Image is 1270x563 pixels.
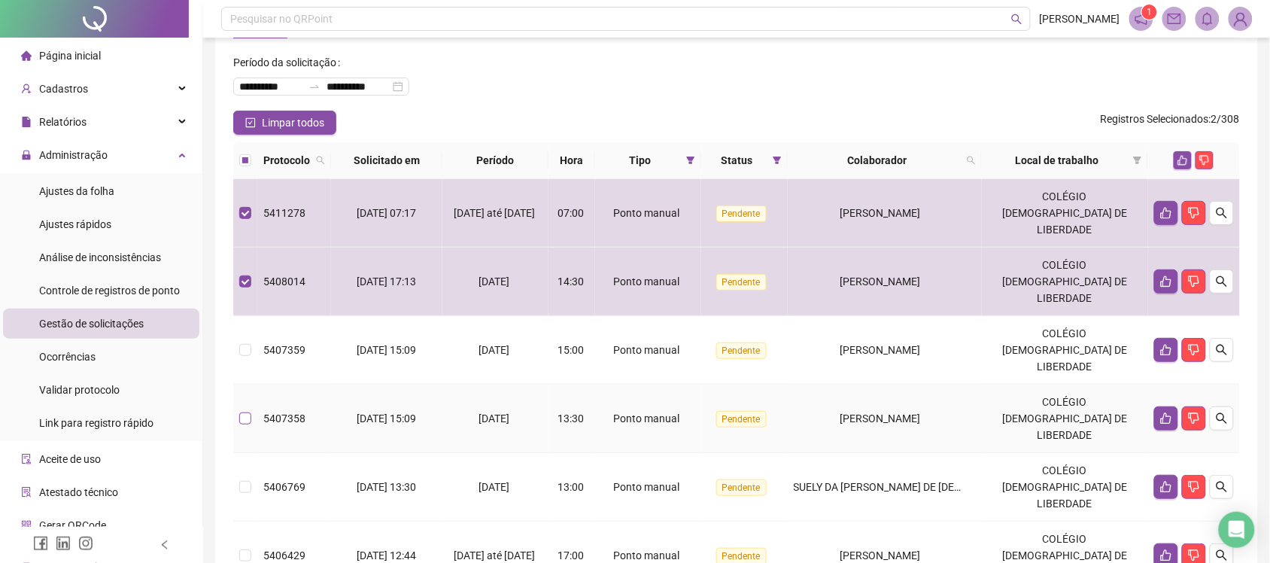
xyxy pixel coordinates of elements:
[558,275,584,288] span: 14:30
[601,152,680,169] span: Tipo
[1216,549,1228,561] span: search
[357,549,416,561] span: [DATE] 12:44
[614,344,680,356] span: Ponto manual
[263,481,305,493] span: 5406769
[1160,549,1172,561] span: like
[454,549,535,561] span: [DATE] até [DATE]
[964,149,979,172] span: search
[1216,412,1228,425] span: search
[558,481,584,493] span: 13:00
[1147,7,1152,17] span: 1
[39,318,144,330] span: Gestão de solicitações
[263,412,305,425] span: 5407358
[794,152,961,169] span: Colaborador
[558,549,584,561] span: 17:00
[614,275,680,288] span: Ponto manual
[1177,155,1188,166] span: like
[716,479,767,496] span: Pendente
[263,152,310,169] span: Protocolo
[357,207,416,219] span: [DATE] 07:17
[33,536,48,551] span: facebook
[357,275,416,288] span: [DATE] 17:13
[1188,275,1200,288] span: dislike
[988,152,1127,169] span: Local de trabalho
[982,316,1148,385] td: COLÉGIO [DEMOGRAPHIC_DATA] DE LIBERDADE
[1188,549,1200,561] span: dislike
[794,481,1049,493] span: SUELY DA [PERSON_NAME] DE [DEMOGRAPHIC_DATA]
[263,207,305,219] span: 5411278
[558,412,584,425] span: 13:30
[263,275,305,288] span: 5408014
[1188,412,1200,425] span: dislike
[1160,481,1172,493] span: like
[614,481,680,493] span: Ponto manual
[558,207,584,219] span: 07:00
[1219,512,1255,548] div: Open Intercom Messenger
[840,207,920,219] span: [PERSON_NAME]
[548,142,594,179] th: Hora
[716,342,767,359] span: Pendente
[454,207,535,219] span: [DATE] até [DATE]
[1011,14,1022,25] span: search
[39,185,114,197] span: Ajustes da folha
[21,150,32,160] span: lock
[357,344,416,356] span: [DATE] 15:09
[1160,344,1172,356] span: like
[357,481,416,493] span: [DATE] 13:30
[39,453,101,465] span: Aceite de uso
[1216,207,1228,219] span: search
[233,50,346,75] label: Período da solicitação
[982,179,1148,248] td: COLÉGIO [DEMOGRAPHIC_DATA] DE LIBERDADE
[39,50,101,62] span: Página inicial
[479,412,510,425] span: [DATE]
[982,453,1148,522] td: COLÉGIO [DEMOGRAPHIC_DATA] DE LIBERDADE
[686,156,695,165] span: filter
[357,412,416,425] span: [DATE] 15:09
[39,218,111,230] span: Ajustes rápidos
[614,412,680,425] span: Ponto manual
[479,275,510,288] span: [DATE]
[21,84,32,94] span: user-add
[716,274,767,291] span: Pendente
[707,152,767,169] span: Status
[840,275,920,288] span: [PERSON_NAME]
[614,207,680,219] span: Ponto manual
[1130,149,1145,172] span: filter
[1101,111,1240,135] span: : 2 / 308
[39,83,88,95] span: Cadastros
[39,519,106,531] span: Gerar QRCode
[21,454,32,464] span: audit
[316,156,325,165] span: search
[1168,12,1181,26] span: mail
[39,285,180,297] span: Controle de registros de ponto
[233,111,336,135] button: Limpar todos
[840,549,920,561] span: [PERSON_NAME]
[982,385,1148,453] td: COLÉGIO [DEMOGRAPHIC_DATA] DE LIBERDADE
[773,156,782,165] span: filter
[39,149,108,161] span: Administração
[21,50,32,61] span: home
[263,549,305,561] span: 5406429
[262,114,324,131] span: Limpar todos
[1216,481,1228,493] span: search
[1101,113,1209,125] span: Registros Selecionados
[39,351,96,363] span: Ocorrências
[1160,275,1172,288] span: like
[683,149,698,172] span: filter
[1160,207,1172,219] span: like
[21,520,32,531] span: qrcode
[313,149,328,172] span: search
[1188,207,1200,219] span: dislike
[479,481,510,493] span: [DATE]
[1142,5,1157,20] sup: 1
[39,486,118,498] span: Atestado técnico
[78,536,93,551] span: instagram
[39,417,153,429] span: Link para registro rápido
[331,142,442,179] th: Solicitado em
[716,205,767,222] span: Pendente
[39,384,120,396] span: Validar protocolo
[1133,156,1142,165] span: filter
[1135,12,1148,26] span: notification
[1188,344,1200,356] span: dislike
[982,248,1148,316] td: COLÉGIO [DEMOGRAPHIC_DATA] DE LIBERDADE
